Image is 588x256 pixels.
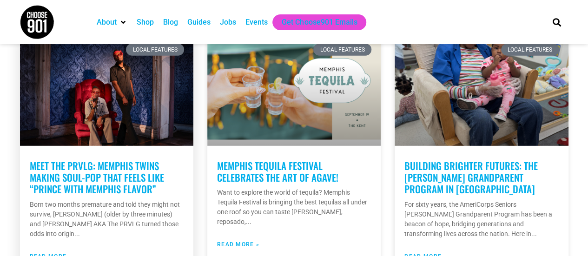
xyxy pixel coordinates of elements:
a: Jobs [220,17,236,28]
p: For sixty years, the AmeriCorps Seniors [PERSON_NAME] Grandparent Program has been a beacon of ho... [404,200,558,239]
a: Meet The PRVLG: Memphis Twins Making Soul-Pop That Feels Like “Prince with Memphis Flavor” [30,158,164,196]
a: Events [245,17,268,28]
div: About [92,14,132,30]
a: Read more about Memphis Tequila Festival celebrates the art of Agave! [217,240,259,249]
nav: Main nav [92,14,536,30]
div: Local Features [313,44,371,56]
a: Get Choose901 Emails [282,17,357,28]
a: Building Brighter Futures: The [PERSON_NAME] Grandparent Program in [GEOGRAPHIC_DATA] [404,158,538,196]
a: Guides [187,17,211,28]
a: Shop [137,17,154,28]
a: Memphis Tequila Festival celebrates the art of Agave! [217,158,338,184]
p: Born two months premature and told they might not survive, [PERSON_NAME] (older by three minutes)... [30,200,184,239]
a: About [97,17,117,28]
a: Blog [163,17,178,28]
div: Local Features [501,44,559,56]
p: Want to explore the world of tequila? Memphis Tequila Festival is bringing the best tequilas all ... [217,188,371,227]
div: Search [549,14,564,30]
div: Local Features [126,44,184,56]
